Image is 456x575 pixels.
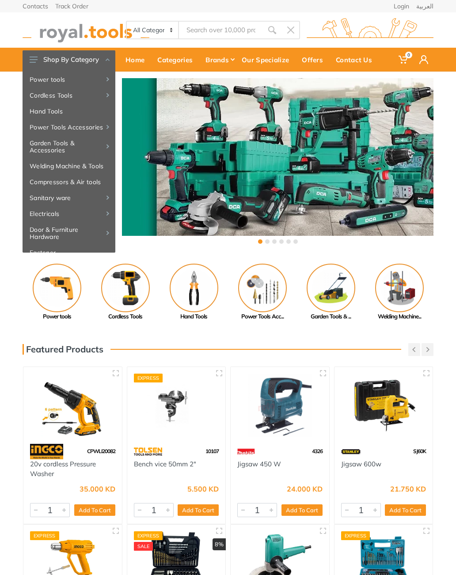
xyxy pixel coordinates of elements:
div: Offers [298,50,332,69]
img: Royal - Welding Machine & Tools [375,264,424,312]
a: Welding Machine... [365,264,433,321]
a: Offers [298,48,332,72]
button: Add To Cart [178,504,219,516]
button: Add To Cart [74,504,115,516]
div: 8% [213,538,226,551]
img: royal.tools Logo [23,18,149,42]
div: Hand Tools [160,312,228,321]
h3: Featured Products [23,344,103,355]
a: Our Specialize [238,48,298,72]
a: Electricals [23,206,115,222]
img: Royal - Power tools [33,264,81,312]
img: Royal - Power Tools Accessories [238,264,287,312]
div: Express [341,531,370,540]
img: royal.tools Logo [307,18,433,42]
img: Royal Tools - Bench vice 50mm 2 [134,374,219,437]
div: Welding Machine... [365,312,433,321]
div: Contact Us [332,50,381,69]
a: Home [122,48,153,72]
a: Garden Tools & Accessories [23,135,115,158]
a: 0 [393,48,414,72]
div: SALE [134,542,153,551]
img: Royal Tools - 20v cordless Pressure Washer [30,374,115,437]
a: Welding Machine & Tools [23,158,115,174]
div: Our Specialize [238,50,298,69]
a: Power Tools Accessories [23,119,115,135]
div: Garden Tools & ... [296,312,365,321]
a: العربية [416,3,433,9]
img: Royal - Garden Tools & Accessories [307,264,355,312]
div: Brands [201,50,238,69]
a: Hand Tools [160,264,228,321]
div: 35.000 KD [80,485,115,492]
div: Categories [153,50,201,69]
a: Fastener [23,245,115,261]
a: Contacts [23,3,48,9]
a: Door & Furniture Hardware [23,222,115,245]
span: CPWLI20082 [87,448,115,454]
a: Power tools [23,72,115,87]
a: Power Tools Acc... [228,264,296,321]
div: Express [30,531,59,540]
a: Garden Tools & ... [296,264,365,321]
a: Jigsaw 450 W [237,460,281,468]
a: Contact Us [332,48,381,72]
img: 15.webp [341,444,361,459]
span: 4326 [312,448,323,454]
div: Cordless Tools [91,312,160,321]
span: 10107 [205,448,219,454]
button: Shop By Category [23,50,115,69]
img: Royal Tools - Jigsaw 600w [341,374,426,437]
a: Hand Tools [23,103,115,119]
div: Express [134,374,163,382]
a: Bench vice 50mm 2" [134,460,196,468]
div: 24.000 KD [287,485,323,492]
img: Royal Tools - Jigsaw 450 W [237,374,323,437]
a: Power tools [23,264,91,321]
span: SJ60K [413,448,426,454]
img: Royal - Hand Tools [170,264,218,312]
a: Login [394,3,409,9]
a: Track Order [55,3,88,9]
span: 0 [405,52,412,58]
img: 42.webp [237,444,255,459]
a: Compressors & Air tools [23,174,115,190]
div: 21.750 KD [390,485,426,492]
img: 64.webp [134,444,163,459]
div: 5.500 KD [187,485,219,492]
div: Power Tools Acc... [228,312,296,321]
a: Sanitary ware [23,190,115,206]
a: Cordless Tools [91,264,160,321]
a: 20v cordless Pressure Washer [30,460,96,478]
select: Category [127,22,179,38]
button: Add To Cart [385,504,426,516]
a: Cordless Tools [23,87,115,103]
input: Site search [179,21,263,39]
div: Home [122,50,153,69]
a: Jigsaw 600w [341,460,381,468]
button: Add To Cart [281,504,323,516]
img: Royal - Cordless Tools [101,264,150,312]
div: Express [134,531,163,540]
img: 91.webp [30,444,63,459]
div: Power tools [23,312,91,321]
a: Categories [153,48,201,72]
